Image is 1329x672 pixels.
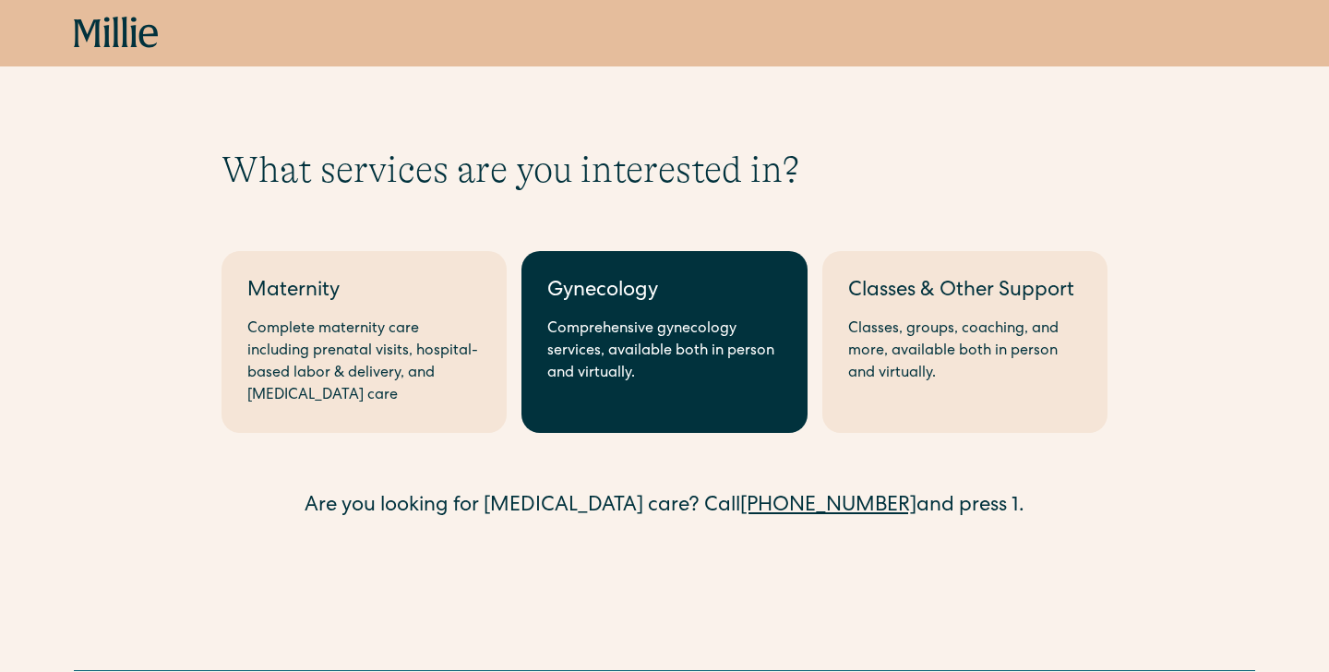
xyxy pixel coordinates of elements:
[221,251,507,433] a: MaternityComplete maternity care including prenatal visits, hospital-based labor & delivery, and ...
[247,318,481,407] div: Complete maternity care including prenatal visits, hospital-based labor & delivery, and [MEDICAL_...
[247,277,481,307] div: Maternity
[221,148,1107,192] h1: What services are you interested in?
[521,251,807,433] a: GynecologyComprehensive gynecology services, available both in person and virtually.
[822,251,1107,433] a: Classes & Other SupportClasses, groups, coaching, and more, available both in person and virtually.
[740,497,916,517] a: [PHONE_NUMBER]
[547,277,781,307] div: Gynecology
[221,492,1107,522] div: Are you looking for [MEDICAL_DATA] care? Call and press 1.
[848,277,1082,307] div: Classes & Other Support
[848,318,1082,385] div: Classes, groups, coaching, and more, available both in person and virtually.
[547,318,781,385] div: Comprehensive gynecology services, available both in person and virtually.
